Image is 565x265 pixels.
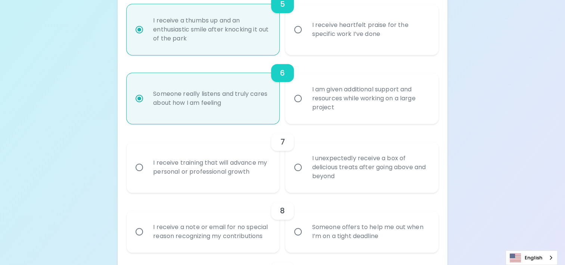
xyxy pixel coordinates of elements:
[506,250,558,265] div: Language
[306,214,434,250] div: Someone offers to help me out when I’m on a tight deadline
[306,12,434,48] div: I receive heartfelt praise for the specific work I’ve done
[147,7,275,52] div: I receive a thumbs up and an enthusiastic smile after knocking it out of the park
[147,80,275,116] div: Someone really listens and truly cares about how I am feeling
[306,76,434,121] div: I am given additional support and resources while working on a large project
[280,67,285,79] h6: 6
[306,145,434,190] div: I unexpectedly receive a box of delicious treats after going above and beyond
[147,149,275,185] div: I receive training that will advance my personal or professional growth
[280,205,285,217] h6: 8
[127,193,438,253] div: choice-group-check
[127,55,438,124] div: choice-group-check
[506,251,557,265] a: English
[280,136,285,148] h6: 7
[127,124,438,193] div: choice-group-check
[147,214,275,250] div: I receive a note or email for no special reason recognizing my contributions
[506,250,558,265] aside: Language selected: English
